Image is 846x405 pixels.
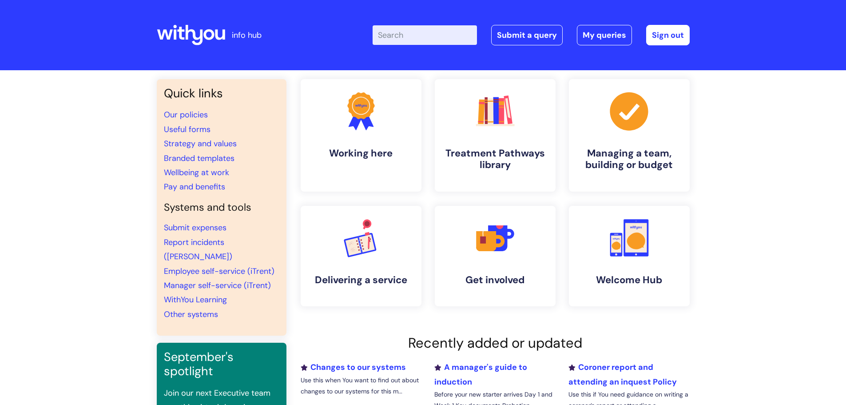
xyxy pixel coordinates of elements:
[442,274,548,286] h4: Get involved
[164,153,234,164] a: Branded templates
[164,124,211,135] a: Useful forms
[373,25,690,45] div: | -
[373,25,477,45] input: Search
[164,266,274,277] a: Employee self-service (iTrent)
[301,375,421,397] p: Use this when You want to find out about changes to our systems for this m...
[301,362,406,373] a: Changes to our systems
[301,79,421,192] a: Working here
[308,148,414,159] h4: Working here
[164,138,237,149] a: Strategy and values
[569,79,690,192] a: Managing a team, building or budget
[232,28,262,42] p: info hub
[164,167,229,178] a: Wellbeing at work
[576,148,683,171] h4: Managing a team, building or budget
[434,362,527,387] a: A manager's guide to induction
[164,350,279,379] h3: September's spotlight
[576,274,683,286] h4: Welcome Hub
[568,362,677,387] a: Coroner report and attending an inquest Policy
[164,294,227,305] a: WithYou Learning
[301,335,690,351] h2: Recently added or updated
[569,206,690,306] a: Welcome Hub
[164,86,279,100] h3: Quick links
[308,274,414,286] h4: Delivering a service
[577,25,632,45] a: My queries
[164,280,271,291] a: Manager self-service (iTrent)
[301,206,421,306] a: Delivering a service
[164,109,208,120] a: Our policies
[164,222,226,233] a: Submit expenses
[164,181,225,192] a: Pay and benefits
[164,237,232,262] a: Report incidents ([PERSON_NAME])
[442,148,548,171] h4: Treatment Pathways library
[435,79,556,192] a: Treatment Pathways library
[646,25,690,45] a: Sign out
[164,201,279,214] h4: Systems and tools
[491,25,563,45] a: Submit a query
[435,206,556,306] a: Get involved
[164,309,218,320] a: Other systems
